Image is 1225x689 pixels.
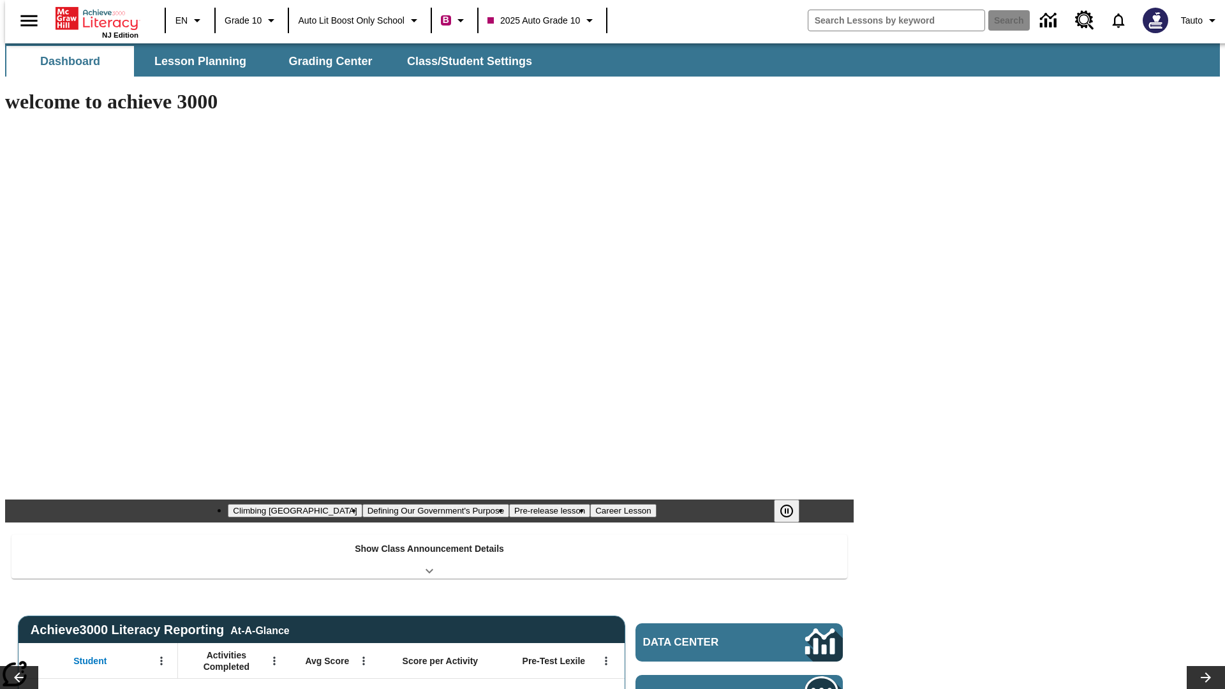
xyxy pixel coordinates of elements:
[184,649,269,672] span: Activities Completed
[808,10,984,31] input: search field
[436,9,473,32] button: Boost Class color is violet red. Change class color
[1176,9,1225,32] button: Profile/Settings
[1143,8,1168,33] img: Avatar
[482,9,602,32] button: Class: 2025 Auto Grade 10, Select your class
[635,623,843,662] a: Data Center
[643,636,762,649] span: Data Center
[509,504,590,517] button: Slide 3 Pre-release lesson
[6,46,134,77] button: Dashboard
[597,651,616,670] button: Open Menu
[56,4,138,39] div: Home
[397,46,542,77] button: Class/Student Settings
[137,46,264,77] button: Lesson Planning
[225,14,262,27] span: Grade 10
[774,500,812,522] div: Pause
[56,6,138,31] a: Home
[1067,3,1102,38] a: Resource Center, Will open in new tab
[362,504,509,517] button: Slide 2 Defining Our Government's Purpose
[265,651,284,670] button: Open Menu
[1187,666,1225,689] button: Lesson carousel, Next
[5,90,854,114] h1: welcome to achieve 3000
[228,504,362,517] button: Slide 1 Climbing Mount Tai
[73,655,107,667] span: Student
[355,542,504,556] p: Show Class Announcement Details
[487,14,580,27] span: 2025 Auto Grade 10
[305,655,349,667] span: Avg Score
[403,655,479,667] span: Score per Activity
[443,12,449,28] span: B
[152,651,171,670] button: Open Menu
[11,535,847,579] div: Show Class Announcement Details
[230,623,289,637] div: At-A-Glance
[354,651,373,670] button: Open Menu
[10,2,48,40] button: Open side menu
[5,46,544,77] div: SubNavbar
[1135,4,1176,37] button: Select a new avatar
[1181,14,1203,27] span: Tauto
[102,31,138,39] span: NJ Edition
[298,14,405,27] span: Auto Lit Boost only School
[31,623,290,637] span: Achieve3000 Literacy Reporting
[590,504,656,517] button: Slide 4 Career Lesson
[293,9,427,32] button: School: Auto Lit Boost only School, Select your school
[5,43,1220,77] div: SubNavbar
[170,9,211,32] button: Language: EN, Select a language
[267,46,394,77] button: Grading Center
[1032,3,1067,38] a: Data Center
[219,9,284,32] button: Grade: Grade 10, Select a grade
[774,500,799,522] button: Pause
[523,655,586,667] span: Pre-Test Lexile
[1102,4,1135,37] a: Notifications
[175,14,188,27] span: EN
